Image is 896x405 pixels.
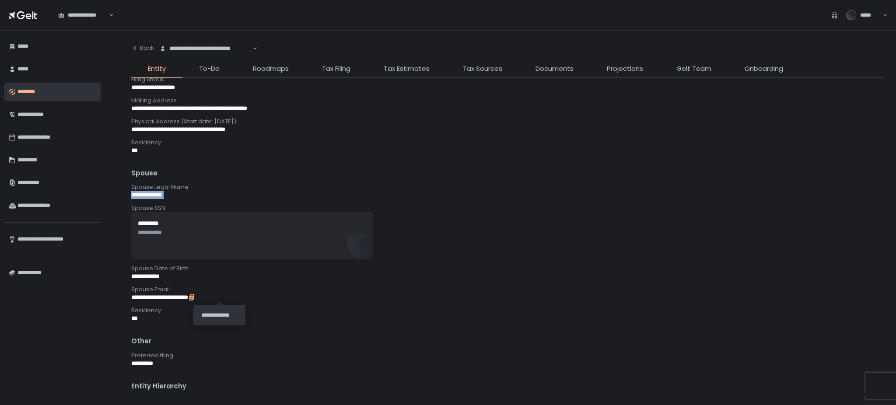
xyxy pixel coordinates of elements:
span: Tax Estimates [384,64,430,74]
div: Spouse Legal Name [131,183,884,191]
span: Documents [535,64,574,74]
div: Entity Hierarchy [131,381,884,391]
input: Search for option [108,11,108,20]
div: Back [131,44,154,52]
div: Physical Address (Start date: [DATE]) [131,118,884,126]
span: Tax Sources [463,64,502,74]
div: Spouse Date of Birth [131,265,884,272]
div: Preferred filing [131,352,884,360]
div: Search for option [52,6,114,24]
div: Filing Status [131,76,884,84]
div: Mailing Address [131,97,884,105]
div: Spouse Email [131,286,884,293]
div: Other [131,336,884,346]
span: Tax Filing [322,64,350,74]
span: Projections [607,64,643,74]
span: Roadmaps [253,64,289,74]
div: Residency [131,307,884,314]
span: To-Do [199,64,220,74]
div: Spouse SSN [131,204,884,212]
button: Back [131,39,154,57]
div: Residency [131,139,884,147]
span: Gelt Team [676,64,711,74]
div: Search for option [154,39,257,58]
span: Entity [148,64,166,74]
div: Spouse [131,168,884,178]
span: Onboarding [745,64,783,74]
